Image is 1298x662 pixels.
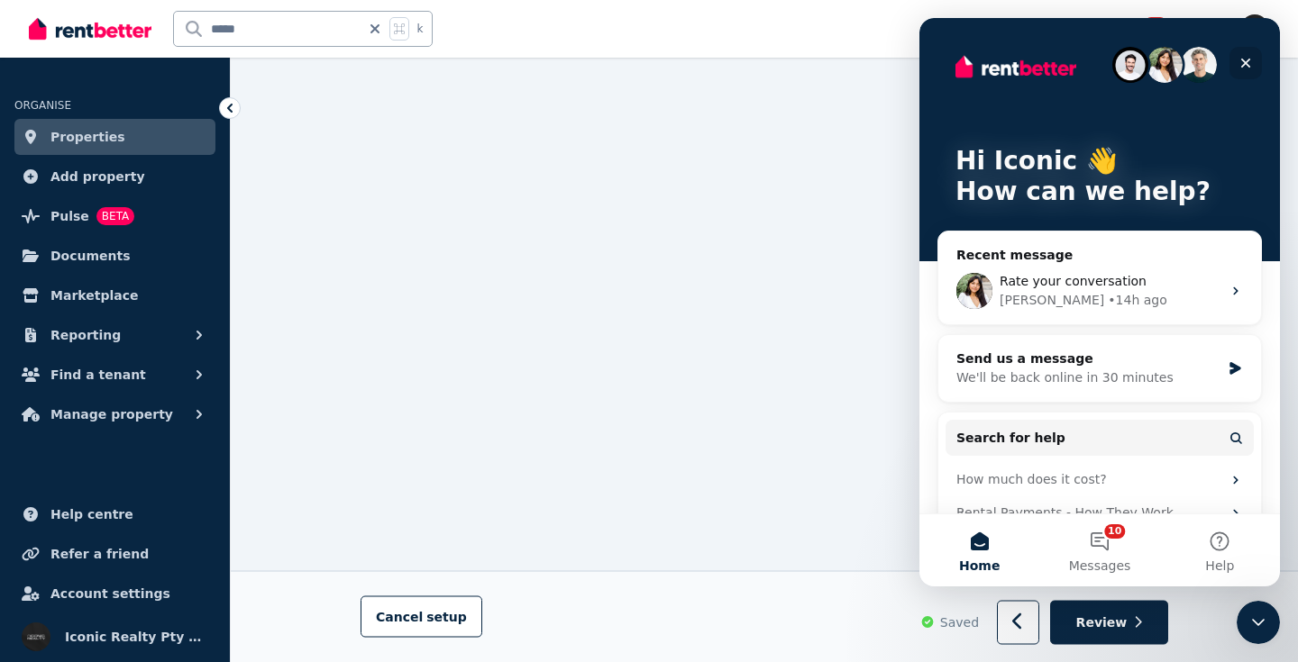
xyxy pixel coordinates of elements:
button: Find a tenant [14,357,215,393]
button: Cancelsetup [361,596,482,638]
a: Account settings [14,576,215,612]
iframe: Intercom live chat [1237,601,1280,644]
span: ORGANISE [14,99,71,112]
span: Properties [50,126,125,148]
a: Documents [14,238,215,274]
iframe: Intercom live chat [919,18,1280,586]
span: Help centre [50,503,133,525]
span: Marketplace [50,285,138,306]
a: Add property [14,159,215,195]
a: Properties [14,119,215,155]
span: Documents [50,245,131,267]
img: RentBetter [29,15,151,42]
span: Iconic Realty Pty Ltd [65,626,208,648]
span: BETA [96,207,134,225]
a: Help centre [14,496,215,532]
span: Review [1076,613,1128,631]
span: Reporting [50,324,121,346]
a: PulseBETA [14,198,215,234]
button: Review [1050,601,1168,645]
button: Reporting [14,317,215,353]
span: Manage property [50,404,173,425]
span: Account settings [50,583,170,604]
img: Iconic Realty Pty Ltd [1240,14,1269,43]
img: Iconic Realty Pty Ltd [22,622,50,651]
span: Add property [50,166,145,187]
span: 218 [1145,17,1166,30]
span: Saved [940,613,979,631]
a: Refer a friend [14,536,215,572]
a: Marketplace [14,277,215,313]
span: k [416,22,423,36]
span: Refer a friend [50,543,149,565]
span: Pulse [50,205,89,227]
span: Find a tenant [50,364,146,385]
span: setup [426,608,467,626]
span: Cancel [376,610,467,624]
button: Manage property [14,396,215,432]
